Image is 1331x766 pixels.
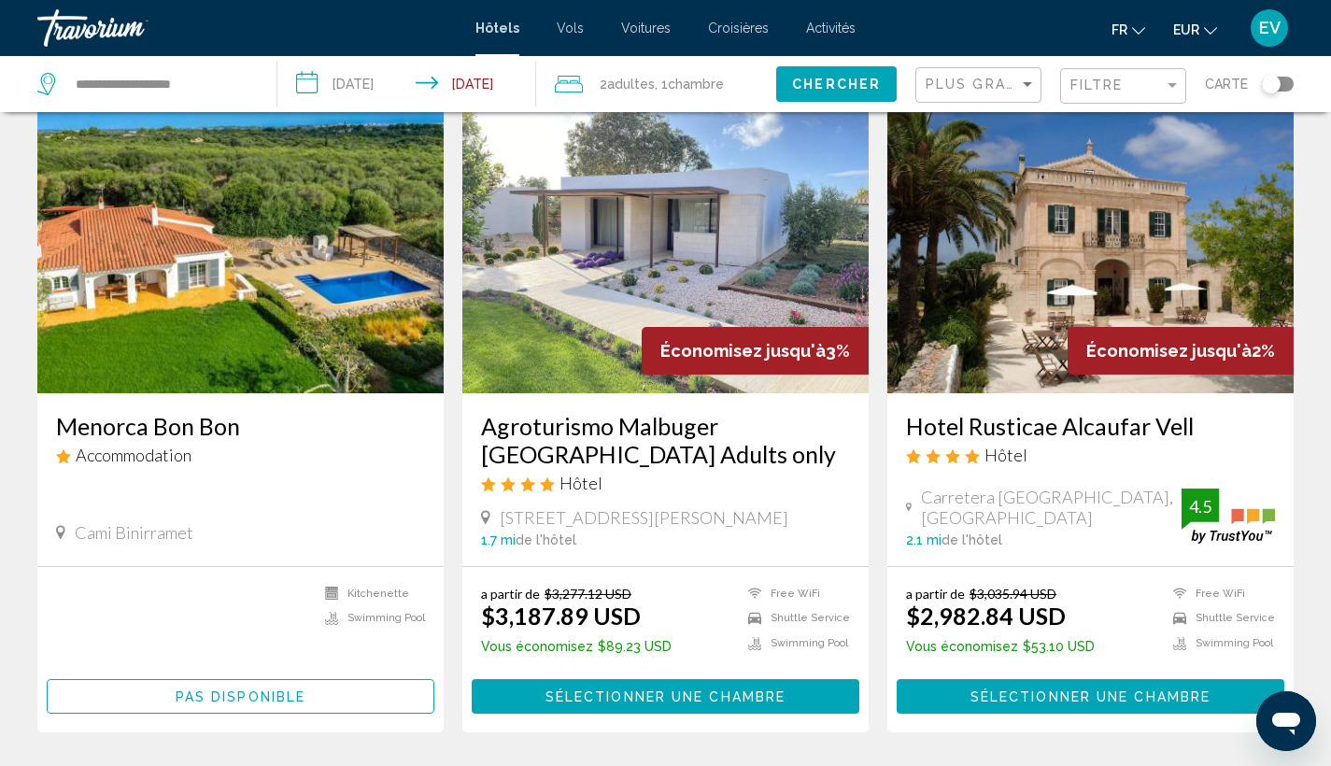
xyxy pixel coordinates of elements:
[776,66,897,101] button: Chercher
[1173,22,1199,37] span: EUR
[668,77,724,92] span: Chambre
[557,21,584,35] a: Vols
[792,78,881,92] span: Chercher
[1245,8,1294,48] button: User Menu
[1112,22,1127,37] span: fr
[516,532,576,547] span: de l'hôtel
[1070,78,1124,92] span: Filtre
[887,94,1294,393] img: Hotel image
[316,586,425,602] li: Kitchenette
[970,689,1211,704] span: Sélectionner une chambre
[472,684,859,704] a: Sélectionner une chambre
[906,532,942,547] span: 2.1 mi
[47,684,434,704] a: Pas disponible
[1068,327,1294,375] div: 2%
[481,532,516,547] span: 1.7 mi
[708,21,769,35] a: Croisières
[906,445,1275,465] div: 4 star Hotel
[545,689,786,704] span: Sélectionner une chambre
[897,684,1284,704] a: Sélectionner une chambre
[536,56,776,112] button: Travelers: 2 adults, 0 children
[475,21,519,35] a: Hôtels
[1164,635,1275,651] li: Swimming Pool
[545,586,631,602] del: $3,277.12 USD
[75,522,193,543] span: Cami Binirramet
[481,412,850,468] a: Agroturismo Malbuger [GEOGRAPHIC_DATA] Adults only
[559,473,602,493] span: Hôtel
[921,487,1182,528] span: Carretera [GEOGRAPHIC_DATA], [GEOGRAPHIC_DATA]
[1173,16,1217,43] button: Change currency
[1259,19,1281,37] span: EV
[739,635,850,651] li: Swimming Pool
[481,639,672,654] p: $89.23 USD
[926,78,1036,93] mat-select: Sort by
[906,602,1066,630] ins: $2,982.84 USD
[481,473,850,493] div: 4 star Hotel
[906,586,965,602] span: a partir de
[984,445,1027,465] span: Hôtel
[1248,76,1294,92] button: Toggle map
[655,71,724,97] span: , 1
[642,327,869,375] div: 3%
[1112,16,1145,43] button: Change language
[1256,691,1316,751] iframe: Bouton de lancement de la fenêtre de messagerie
[607,77,655,92] span: Adultes
[1205,71,1248,97] span: Carte
[1164,611,1275,627] li: Shuttle Service
[37,94,444,393] img: Hotel image
[56,445,425,465] div: 1 star Accommodation
[56,412,425,440] a: Menorca Bon Bon
[481,639,593,654] span: Vous économisez
[1182,489,1275,544] img: trustyou-badge.svg
[481,586,540,602] span: a partir de
[906,412,1275,440] a: Hotel Rusticae Alcaufar Vell
[462,94,869,393] img: Hotel image
[277,56,536,112] button: Check-in date: Sep 3, 2025 Check-out date: Sep 10, 2025
[942,532,1002,547] span: de l'hôtel
[739,586,850,602] li: Free WiFi
[621,21,671,35] a: Voitures
[906,639,1095,654] p: $53.10 USD
[76,445,191,465] span: Accommodation
[176,689,305,704] span: Pas disponible
[481,602,641,630] ins: $3,187.89 USD
[897,679,1284,714] button: Sélectionner une chambre
[47,679,434,714] button: Pas disponible
[1182,495,1219,518] div: 4.5
[926,77,1148,92] span: Plus grandes économies
[1086,341,1252,361] span: Économisez jusqu'à
[906,639,1018,654] span: Vous économisez
[37,9,457,47] a: Travorium
[600,71,655,97] span: 2
[1164,586,1275,602] li: Free WiFi
[806,21,856,35] a: Activités
[1060,67,1186,106] button: Filter
[970,586,1056,602] del: $3,035.94 USD
[660,341,826,361] span: Économisez jusqu'à
[316,611,425,627] li: Swimming Pool
[472,679,859,714] button: Sélectionner une chambre
[500,507,788,528] span: [STREET_ADDRESS][PERSON_NAME]
[739,611,850,627] li: Shuttle Service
